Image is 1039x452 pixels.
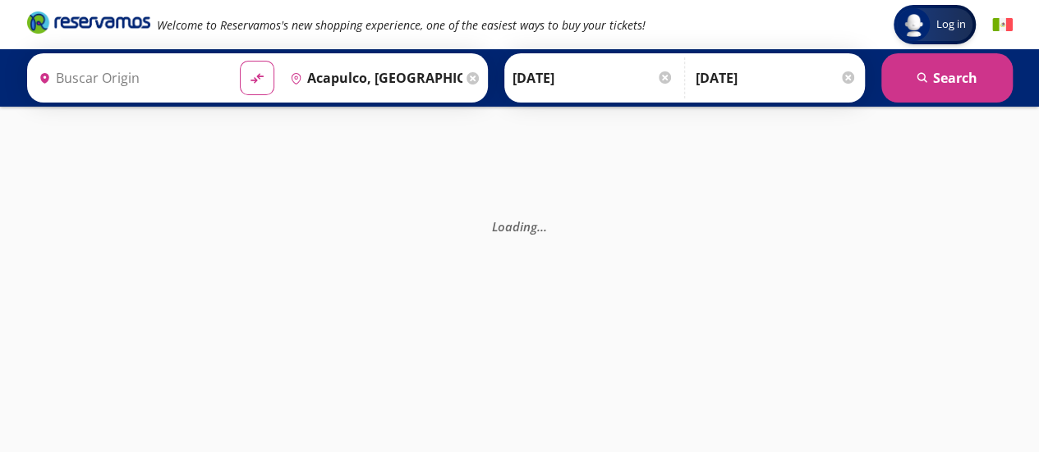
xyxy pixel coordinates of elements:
[157,17,646,33] em: Welcome to Reservamos's new shopping experience, one of the easiest ways to buy your tickets!
[27,10,150,34] i: Brand Logo
[930,16,972,33] span: Log in
[492,217,547,234] em: Loading
[540,217,544,234] span: .
[537,217,540,234] span: .
[992,15,1013,35] button: Español
[881,53,1013,103] button: Search
[544,217,547,234] span: .
[696,57,857,98] input: (Optional)
[513,57,674,98] input: Select Date
[283,57,462,98] input: Buscar Destination
[32,57,228,98] input: Buscar Origin
[27,10,150,39] a: Brand Logo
